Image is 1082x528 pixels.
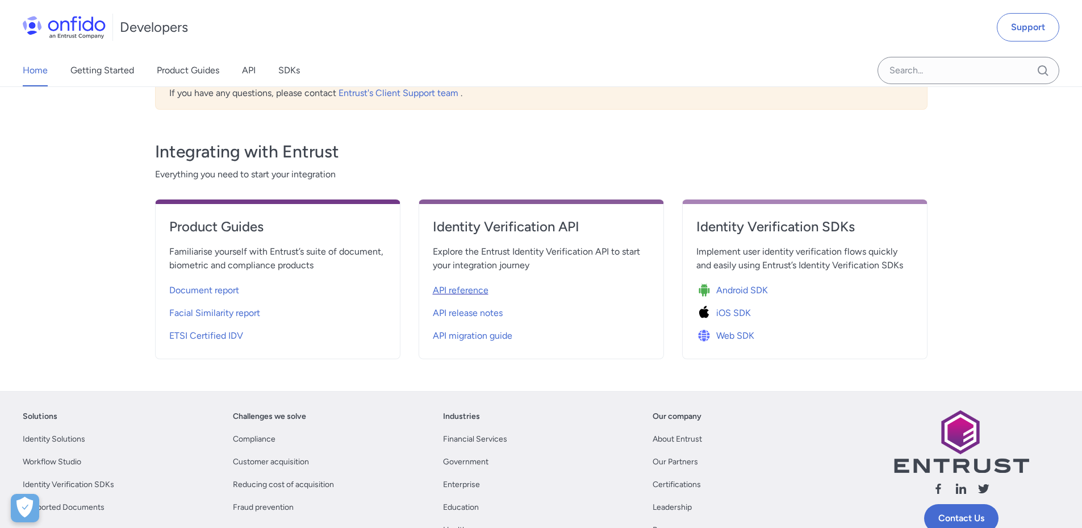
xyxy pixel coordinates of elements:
[157,55,219,86] a: Product Guides
[155,140,928,163] h3: Integrating with Entrust
[696,328,716,344] img: Icon Web SDK
[696,322,913,345] a: Icon Web SDKWeb SDK
[23,410,57,423] a: Solutions
[653,410,701,423] a: Our company
[893,410,1029,473] img: Entrust logo
[997,13,1059,41] a: Support
[120,18,188,36] h1: Developers
[696,282,716,298] img: Icon Android SDK
[233,410,306,423] a: Challenges we solve
[233,433,275,446] a: Compliance
[443,501,479,514] a: Education
[696,218,913,236] h4: Identity Verification SDKs
[169,245,386,272] span: Familiarise yourself with Entrust’s suite of document, biometric and compliance products
[11,494,39,522] div: Cookie Preferences
[169,300,386,322] a: Facial Similarity report
[977,482,991,500] a: Follow us X (Twitter)
[433,277,650,300] a: API reference
[716,284,768,297] span: Android SDK
[169,329,243,343] span: ETSI Certified IDV
[155,168,928,181] span: Everything you need to start your integration
[169,218,386,245] a: Product Guides
[443,410,480,423] a: Industries
[233,455,309,469] a: Customer acquisition
[443,478,480,492] a: Enterprise
[931,482,945,500] a: Follow us facebook
[169,218,386,236] h4: Product Guides
[433,245,650,272] span: Explore the Entrust Identity Verification API to start your integration journey
[433,218,650,236] h4: Identity Verification API
[443,455,488,469] a: Government
[696,305,716,321] img: Icon iOS SDK
[433,306,503,320] span: API release notes
[433,300,650,322] a: API release notes
[653,478,701,492] a: Certifications
[169,277,386,300] a: Document report
[23,455,81,469] a: Workflow Studio
[23,55,48,86] a: Home
[696,218,913,245] a: Identity Verification SDKs
[954,482,968,500] a: Follow us linkedin
[653,433,702,446] a: About Entrust
[433,329,512,343] span: API migration guide
[70,55,134,86] a: Getting Started
[433,322,650,345] a: API migration guide
[696,300,913,322] a: Icon iOS SDKiOS SDK
[443,433,507,446] a: Financial Services
[433,218,650,245] a: Identity Verification API
[169,322,386,345] a: ETSI Certified IDV
[716,329,754,343] span: Web SDK
[278,55,300,86] a: SDKs
[653,455,698,469] a: Our Partners
[696,245,913,272] span: Implement user identity verification flows quickly and easily using Entrust’s Identity Verificati...
[878,57,1059,84] input: Onfido search input field
[339,88,461,98] a: Entrust's Client Support team
[696,277,913,300] a: Icon Android SDKAndroid SDK
[23,478,114,492] a: Identity Verification SDKs
[954,482,968,496] svg: Follow us linkedin
[11,494,39,522] button: Open Preferences
[169,284,239,297] span: Document report
[653,501,692,514] a: Leadership
[242,55,256,86] a: API
[23,433,85,446] a: Identity Solutions
[23,501,105,514] a: Supported Documents
[716,306,751,320] span: iOS SDK
[433,284,488,297] span: API reference
[233,501,294,514] a: Fraud prevention
[931,482,945,496] svg: Follow us facebook
[977,482,991,496] svg: Follow us X (Twitter)
[233,478,334,492] a: Reducing cost of acquisition
[23,16,106,39] img: Onfido Logo
[169,306,260,320] span: Facial Similarity report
